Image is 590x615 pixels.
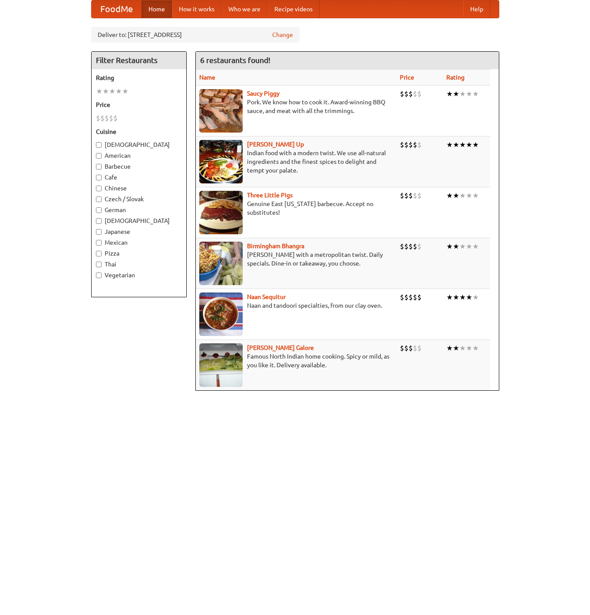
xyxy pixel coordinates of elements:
li: ★ [453,140,459,150]
label: [DEMOGRAPHIC_DATA] [96,140,182,149]
li: ★ [459,343,466,353]
label: Barbecue [96,162,182,171]
b: Saucy Piggy [247,90,280,97]
input: [DEMOGRAPHIC_DATA] [96,218,102,224]
label: Thai [96,260,182,269]
a: Recipe videos [267,0,320,18]
a: Naan Sequitur [247,293,286,300]
li: $ [400,343,404,353]
li: ★ [453,242,459,251]
li: ★ [466,293,472,302]
li: ★ [459,89,466,99]
li: ★ [472,140,479,150]
li: ★ [109,86,115,96]
li: $ [404,140,409,150]
li: ★ [446,89,453,99]
label: American [96,151,182,160]
a: Home [142,0,172,18]
a: [PERSON_NAME] Galore [247,344,314,351]
li: $ [400,191,404,200]
li: $ [413,343,417,353]
label: Chinese [96,184,182,193]
input: Mexican [96,240,102,246]
a: Rating [446,74,465,81]
li: ★ [102,86,109,96]
h4: Filter Restaurants [92,52,186,69]
img: naansequitur.jpg [199,293,243,336]
label: Czech / Slovak [96,195,182,203]
li: ★ [453,343,459,353]
li: ★ [453,89,459,99]
li: ★ [472,293,479,302]
li: $ [400,89,404,99]
li: $ [409,242,413,251]
li: ★ [446,293,453,302]
li: $ [409,89,413,99]
li: ★ [446,140,453,150]
li: ★ [472,191,479,200]
li: $ [400,293,404,302]
a: [PERSON_NAME] Up [247,141,304,148]
input: [DEMOGRAPHIC_DATA] [96,142,102,148]
li: $ [409,191,413,200]
li: ★ [466,191,472,200]
a: Change [272,30,293,39]
li: ★ [459,242,466,251]
p: Indian food with a modern twist. We use all-natural ingredients and the finest spices to delight ... [199,149,393,175]
li: ★ [446,242,453,251]
h5: Price [96,100,182,109]
li: ★ [96,86,102,96]
p: Pork. We know how to cook it. Award-winning BBQ sauce, and meat with all the trimmings. [199,98,393,115]
li: ★ [466,242,472,251]
p: Genuine East [US_STATE] barbecue. Accept no substitutes! [199,199,393,217]
div: Deliver to: [STREET_ADDRESS] [91,27,300,43]
li: ★ [122,86,129,96]
input: Czech / Slovak [96,196,102,202]
li: $ [409,140,413,150]
li: $ [409,293,413,302]
a: Birmingham Bhangra [247,243,304,249]
li: $ [413,191,417,200]
li: ★ [472,242,479,251]
ng-pluralize: 6 restaurants found! [200,56,270,64]
li: $ [417,293,422,302]
li: ★ [459,293,466,302]
label: Cafe [96,173,182,182]
img: currygalore.jpg [199,343,243,387]
li: $ [404,242,409,251]
a: FoodMe [92,0,142,18]
li: ★ [472,89,479,99]
label: [DEMOGRAPHIC_DATA] [96,216,182,225]
input: Barbecue [96,164,102,170]
li: $ [113,113,118,123]
input: Thai [96,262,102,267]
li: ★ [453,191,459,200]
li: $ [96,113,100,123]
input: Cafe [96,175,102,180]
li: $ [105,113,109,123]
a: How it works [172,0,221,18]
li: $ [413,293,417,302]
a: Three Little Pigs [247,192,293,199]
li: $ [100,113,105,123]
a: Help [463,0,490,18]
li: ★ [453,293,459,302]
li: ★ [446,343,453,353]
h5: Rating [96,73,182,82]
p: Naan and tandoori specialties, from our clay oven. [199,301,393,310]
li: ★ [459,191,466,200]
li: ★ [466,89,472,99]
li: ★ [466,140,472,150]
h5: Cuisine [96,127,182,136]
p: Famous North Indian home cooking. Spicy or mild, as you like it. Delivery available. [199,352,393,369]
li: ★ [459,140,466,150]
label: Vegetarian [96,271,182,279]
label: Mexican [96,238,182,247]
li: $ [413,89,417,99]
li: $ [417,242,422,251]
input: Japanese [96,229,102,235]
